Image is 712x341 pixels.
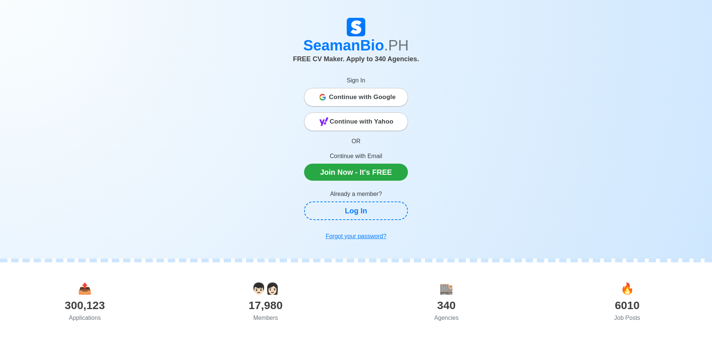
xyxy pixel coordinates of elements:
span: agencies [439,282,453,295]
p: Already a member? [304,190,408,199]
button: Continue with Yahoo [304,112,408,131]
span: Continue with Google [329,90,396,105]
a: Join Now - It's FREE [304,164,408,181]
button: Continue with Google [304,88,408,106]
h1: SeamanBio [150,36,562,54]
p: Sign In [304,76,408,85]
span: jobs [620,282,634,295]
p: Continue with Email [304,152,408,161]
u: Forgot your password? [326,233,386,239]
div: Members [175,314,356,322]
span: Continue with Yahoo [330,114,393,129]
a: Forgot your password? [304,229,408,244]
a: Log In [304,201,408,220]
div: 17,980 [175,297,356,314]
span: users [252,282,279,295]
div: 340 [356,297,537,314]
span: .PH [384,37,409,53]
span: applications [78,282,92,295]
img: Logo [347,18,365,36]
p: OR [304,137,408,146]
span: FREE CV Maker. Apply to 340 Agencies. [293,55,419,63]
div: Agencies [356,314,537,322]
